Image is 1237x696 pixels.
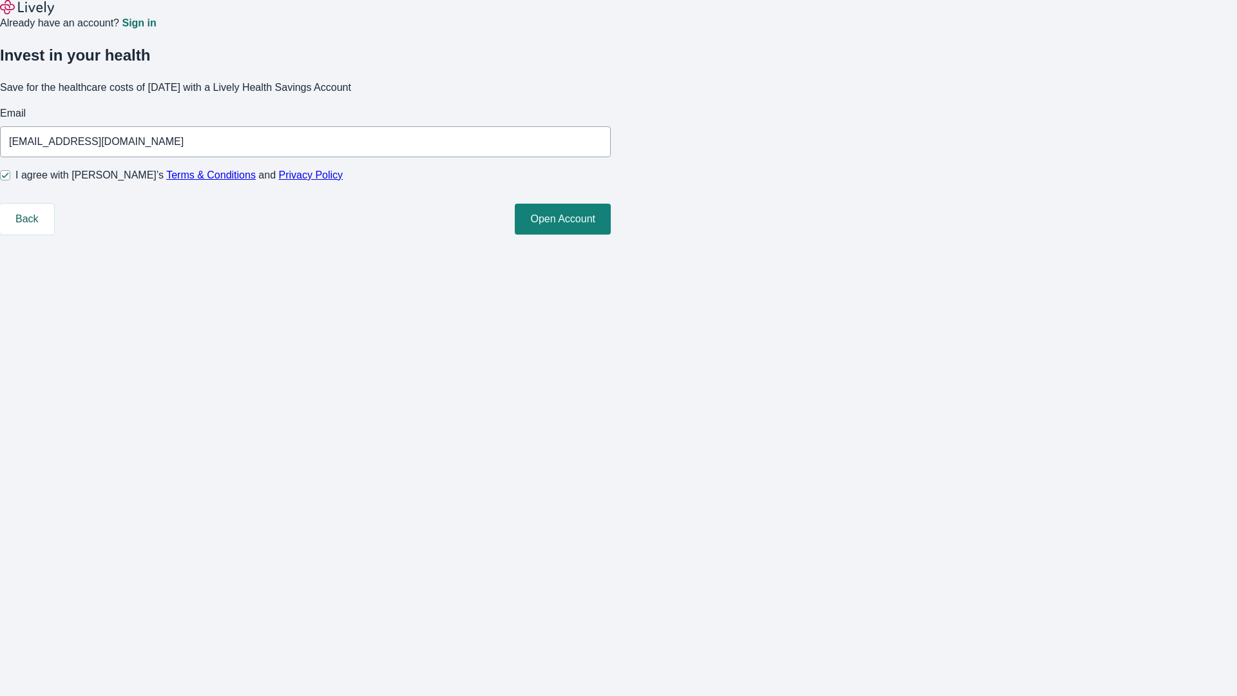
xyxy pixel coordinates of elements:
span: I agree with [PERSON_NAME]’s and [15,168,343,183]
a: Terms & Conditions [166,169,256,180]
a: Sign in [122,18,156,28]
button: Open Account [515,204,611,235]
a: Privacy Policy [279,169,343,180]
